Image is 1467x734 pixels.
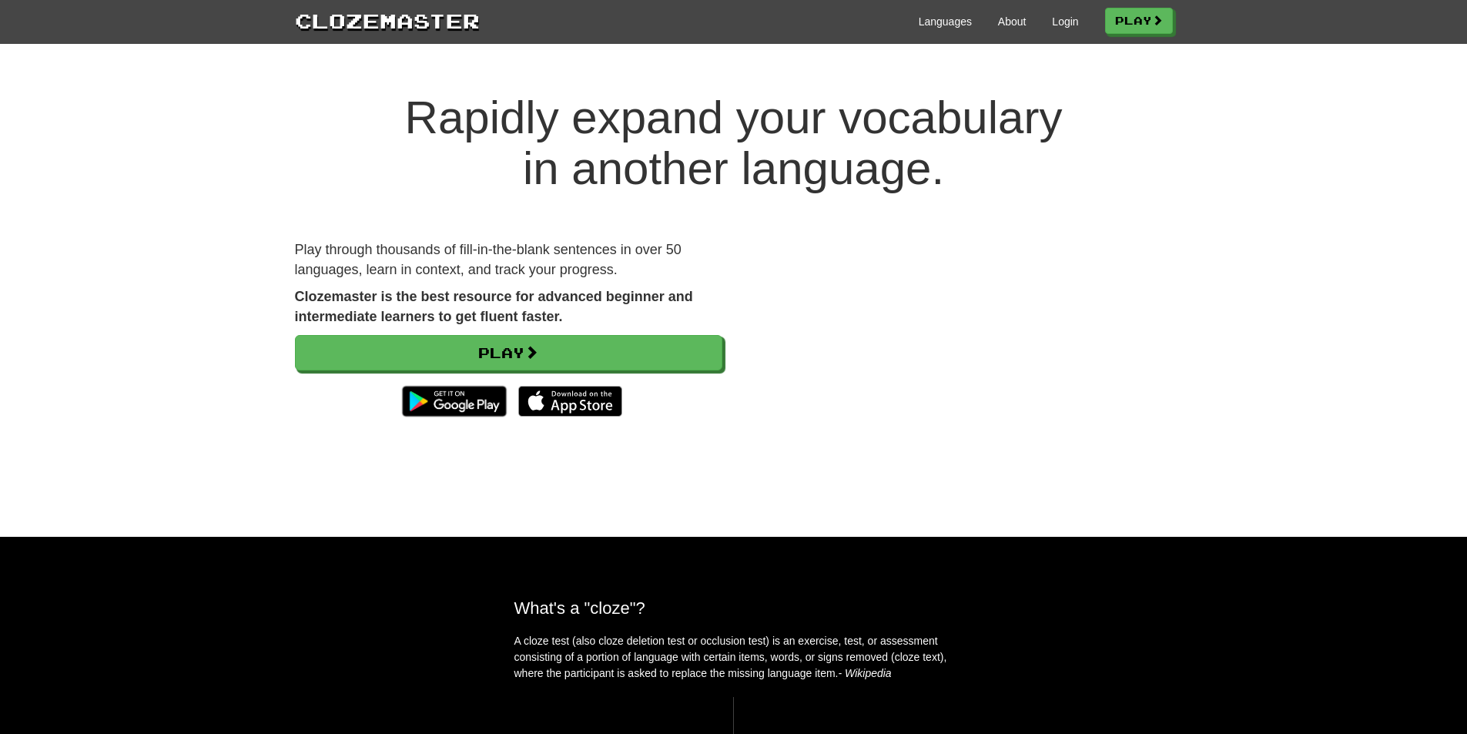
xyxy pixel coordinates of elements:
p: Play through thousands of fill-in-the-blank sentences in over 50 languages, learn in context, and... [295,240,722,280]
a: Play [295,335,722,370]
a: About [998,14,1027,29]
a: Login [1052,14,1078,29]
img: Download_on_the_App_Store_Badge_US-UK_135x40-25178aeef6eb6b83b96f5f2d004eda3bffbb37122de64afbaef7... [518,386,622,417]
a: Clozemaster [295,6,480,35]
h2: What's a "cloze"? [514,598,953,618]
p: A cloze test (also cloze deletion test or occlusion test) is an exercise, test, or assessment con... [514,633,953,682]
a: Play [1105,8,1173,34]
strong: Clozemaster is the best resource for advanced beginner and intermediate learners to get fluent fa... [295,289,693,324]
em: - Wikipedia [839,667,892,679]
img: Get it on Google Play [394,378,514,424]
a: Languages [919,14,972,29]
